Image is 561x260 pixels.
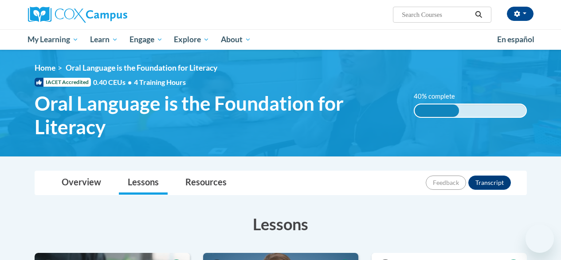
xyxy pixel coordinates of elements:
[27,34,78,45] span: My Learning
[414,92,465,101] label: 40% complete
[215,29,257,50] a: About
[90,34,118,45] span: Learn
[426,176,466,190] button: Feedback
[35,213,527,235] h3: Lessons
[22,29,85,50] a: My Learning
[119,171,168,195] a: Lessons
[124,29,169,50] a: Engage
[174,34,209,45] span: Explore
[134,78,186,86] span: 4 Training Hours
[93,77,134,87] span: 0.40 CEUs
[84,29,124,50] a: Learn
[526,224,554,253] iframe: Button to launch messaging window
[401,9,472,20] input: Search Courses
[472,9,485,20] button: Search
[497,35,534,44] span: En español
[221,34,251,45] span: About
[35,78,91,87] span: IACET Accredited
[129,34,163,45] span: Engage
[35,63,55,72] a: Home
[28,7,188,23] a: Cox Campus
[35,92,400,139] span: Oral Language is the Foundation for Literacy
[128,78,132,86] span: •
[66,63,217,72] span: Oral Language is the Foundation for Literacy
[177,171,235,195] a: Resources
[468,176,511,190] button: Transcript
[28,7,127,23] img: Cox Campus
[53,171,110,195] a: Overview
[507,7,534,21] button: Account Settings
[21,29,540,50] div: Main menu
[168,29,215,50] a: Explore
[491,30,540,49] a: En español
[415,104,459,117] div: 40% complete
